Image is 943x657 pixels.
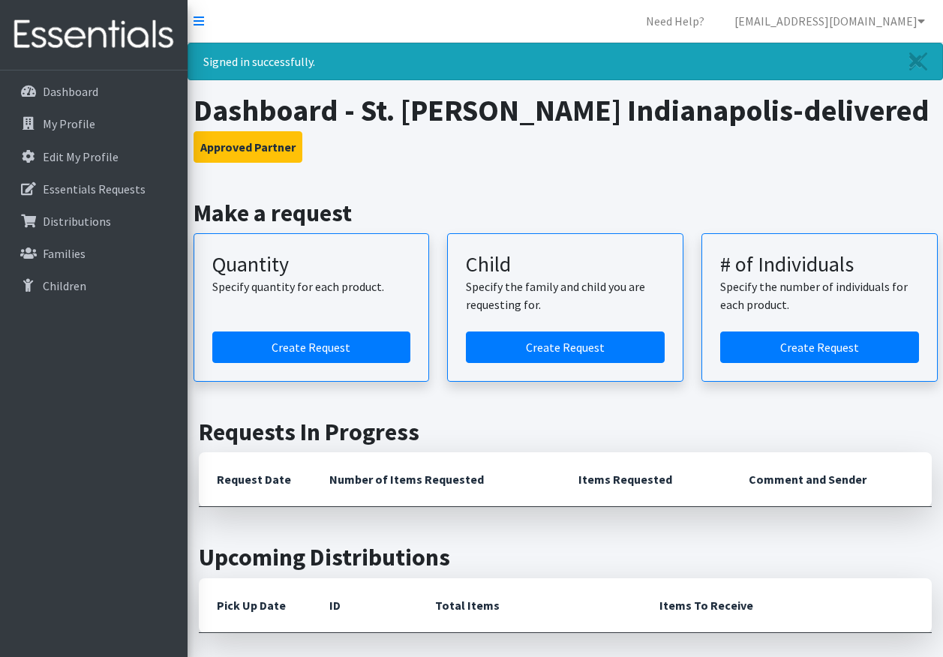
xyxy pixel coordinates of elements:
h3: Child [466,252,665,277]
p: My Profile [43,116,95,131]
p: Distributions [43,214,111,229]
a: [EMAIL_ADDRESS][DOMAIN_NAME] [722,6,937,36]
p: Families [43,246,86,261]
p: Dashboard [43,84,98,99]
th: Pick Up Date [199,578,311,633]
h1: Dashboard - St. [PERSON_NAME] Indianapolis-delivered [194,92,938,128]
th: Comment and Sender [731,452,932,507]
a: Create a request by number of individuals [720,331,919,363]
th: ID [311,578,417,633]
p: Edit My Profile [43,149,119,164]
th: Total Items [417,578,642,633]
th: Number of Items Requested [311,452,560,507]
a: Dashboard [6,76,182,106]
button: Approved Partner [194,131,302,163]
h2: Upcoming Distributions [199,543,932,571]
a: Children [6,271,182,301]
a: Close [894,43,942,79]
p: Children [43,278,86,293]
a: Distributions [6,206,182,236]
a: Essentials Requests [6,174,182,204]
p: Specify the family and child you are requesting for. [466,277,665,313]
p: Specify quantity for each product. [212,277,411,295]
a: Edit My Profile [6,142,182,172]
th: Items To Receive [641,578,932,633]
a: My Profile [6,109,182,139]
h2: Requests In Progress [199,418,932,446]
h2: Make a request [194,199,938,227]
p: Essentials Requests [43,181,146,196]
th: Items Requested [560,452,730,507]
h3: Quantity [212,252,411,277]
a: Create a request for a child or family [466,331,665,363]
a: Create a request by quantity [212,331,411,363]
a: Families [6,238,182,268]
img: HumanEssentials [6,10,182,60]
a: Need Help? [634,6,716,36]
div: Signed in successfully. [188,43,943,80]
p: Specify the number of individuals for each product. [720,277,919,313]
h3: # of Individuals [720,252,919,277]
th: Request Date [199,452,311,507]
